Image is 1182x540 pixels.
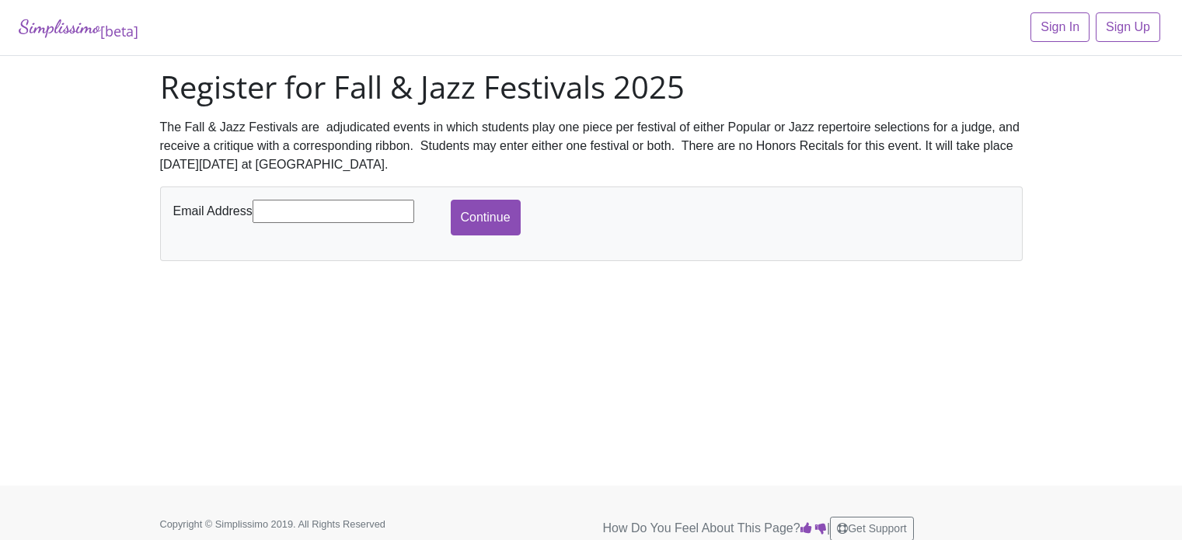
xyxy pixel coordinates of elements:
[19,12,138,43] a: Simplissimo[beta]
[160,118,1023,174] div: The Fall & Jazz Festivals are adjudicated events in which students play one piece per festival of...
[160,68,1023,106] h1: Register for Fall & Jazz Festivals 2025
[1030,12,1090,42] a: Sign In
[169,200,451,223] div: Email Address
[160,517,432,531] p: Copyright © Simplissimo 2019. All Rights Reserved
[1096,12,1160,42] a: Sign Up
[100,22,138,40] sub: [beta]
[451,200,521,235] input: Continue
